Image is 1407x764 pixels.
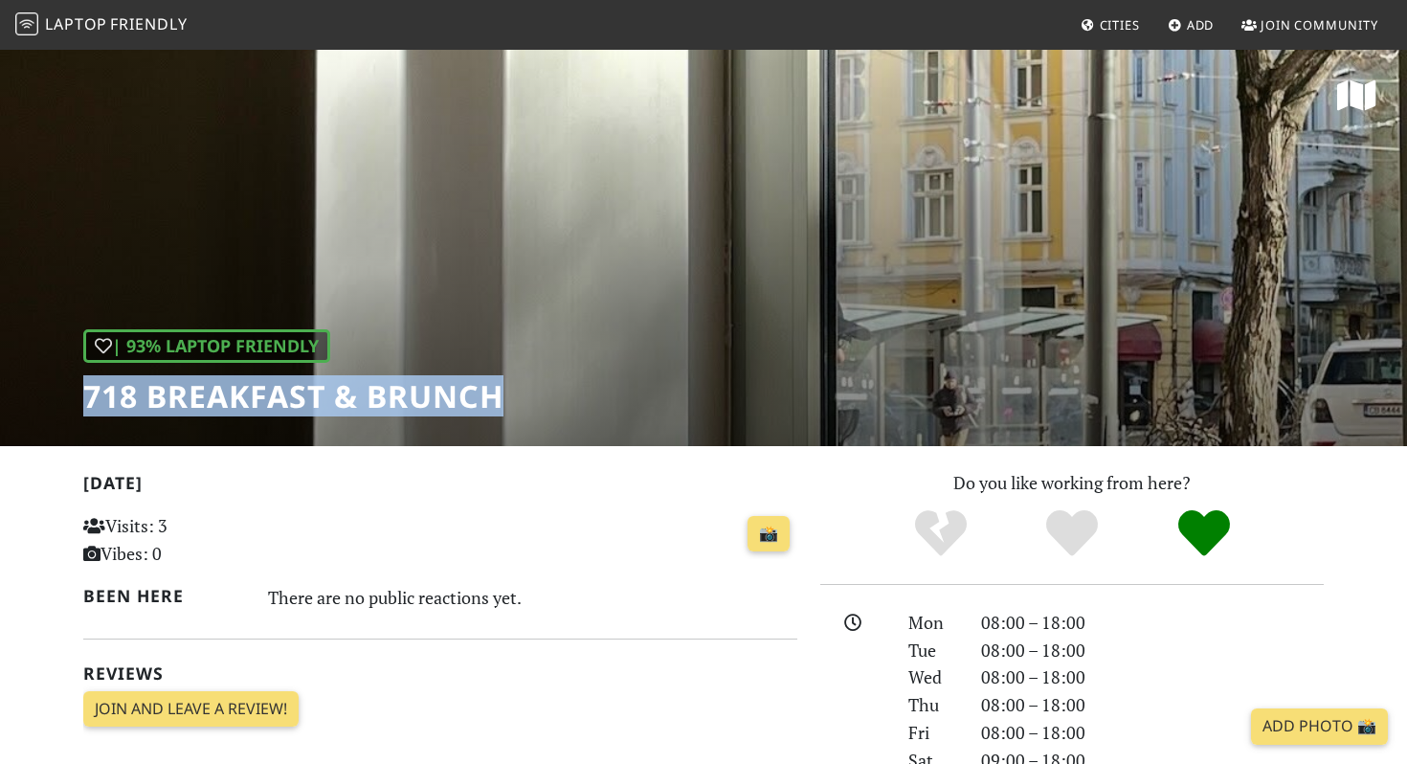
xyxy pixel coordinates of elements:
a: Join and leave a review! [83,691,299,728]
div: 08:00 – 18:00 [970,663,1335,691]
div: Yes [1006,507,1138,560]
a: 📸 [748,516,790,552]
div: 08:00 – 18:00 [970,609,1335,637]
span: Laptop [45,13,107,34]
span: Cities [1100,16,1140,34]
h2: Reviews [83,663,797,684]
div: 08:00 – 18:00 [970,719,1335,747]
div: Mon [897,609,970,637]
a: Add Photo 📸 [1251,708,1388,745]
div: There are no public reactions yet. [268,582,798,613]
div: Fri [897,719,970,747]
div: No [875,507,1007,560]
div: | 93% Laptop Friendly [83,329,330,363]
a: LaptopFriendly LaptopFriendly [15,9,188,42]
h2: [DATE] [83,473,797,501]
div: Definitely! [1138,507,1270,560]
a: Join Community [1234,8,1386,42]
h1: 718 Breakfast & Brunch [83,378,503,415]
div: Tue [897,637,970,664]
div: Thu [897,691,970,719]
div: 08:00 – 18:00 [970,637,1335,664]
p: Visits: 3 Vibes: 0 [83,512,306,568]
a: Add [1160,8,1222,42]
span: Add [1187,16,1215,34]
span: Join Community [1261,16,1378,34]
p: Do you like working from here? [820,469,1324,497]
a: Cities [1073,8,1148,42]
img: LaptopFriendly [15,12,38,35]
h2: Been here [83,586,245,606]
span: Friendly [110,13,187,34]
div: 08:00 – 18:00 [970,691,1335,719]
div: Wed [897,663,970,691]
